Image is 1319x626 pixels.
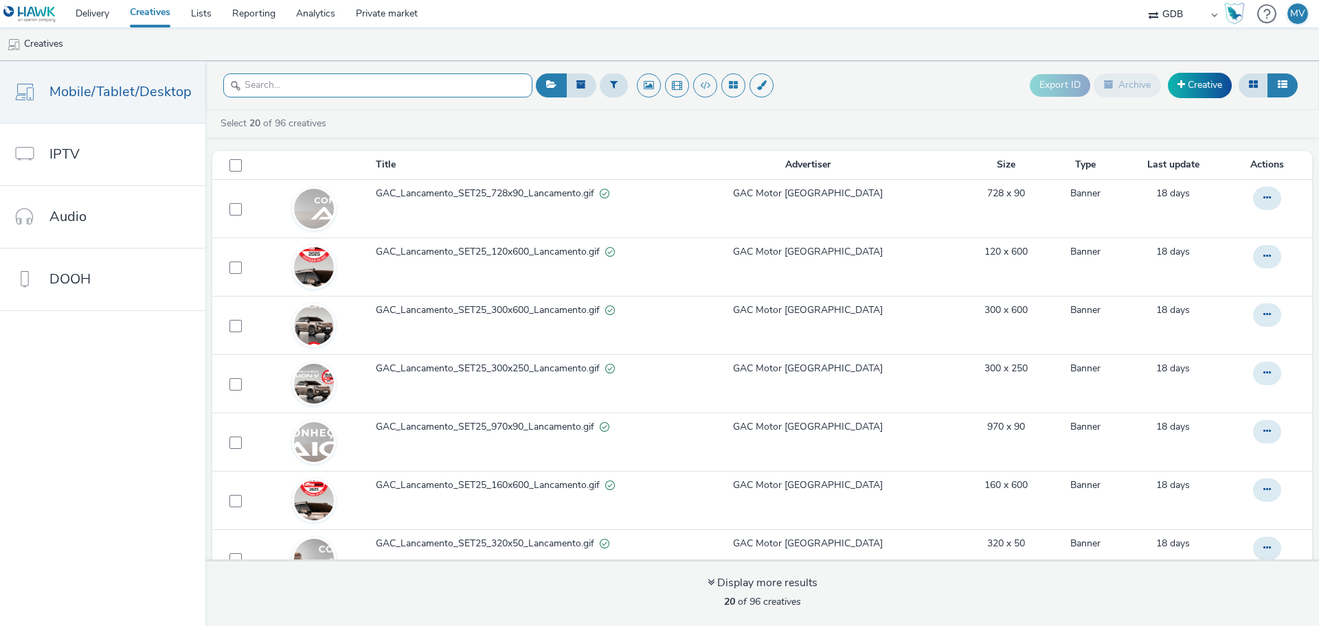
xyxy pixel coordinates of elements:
[984,303,1028,317] a: 300 x 600
[49,144,80,164] span: IPTV
[376,478,605,492] span: GAC_Lancamento_SET25_160x600_Lancamento.gif
[49,207,87,227] span: Audio
[1156,537,1190,550] span: 18 days
[655,151,960,179] th: Advertiser
[1156,245,1190,259] a: 18 September 2025, 23:48
[376,537,600,550] span: GAC_Lancamento_SET25_320x50_Lancamento.gif
[294,167,334,367] img: 80ed34ec-bc1b-492e-b410-32f9fb6664ed.gif
[1267,73,1298,97] button: Table
[733,420,883,434] a: GAC Motor [GEOGRAPHIC_DATA]
[376,362,605,375] span: GAC_Lancamento_SET25_300x250_Lancamento.gif
[1094,73,1161,97] button: Archive
[1070,303,1101,317] a: Banner
[984,245,1028,259] a: 120 x 600
[374,151,655,179] th: Title
[3,5,56,23] img: undefined Logo
[376,420,600,434] span: GAC_Lancamento_SET25_970x90_Lancamento.gif
[376,362,653,382] a: GAC_Lancamento_SET25_300x250_Lancamento.gifValid
[294,422,334,462] img: ed2ae8a4-7909-4b36-a239-e50ea4d8217c.gif
[1290,3,1305,24] div: MV
[376,303,653,324] a: GAC_Lancamento_SET25_300x600_Lancamento.gifValid
[294,426,334,575] img: 135c7e2a-716f-4653-9cb2-989b7f4bce8d.gif
[294,189,334,229] img: 27af448a-0f49-44e7-91c7-0d026a18c30c.gif
[984,362,1028,375] a: 300 x 250
[984,478,1028,492] a: 160 x 600
[1156,420,1190,434] a: 18 September 2025, 23:48
[1156,187,1190,200] span: 18 days
[376,478,653,499] a: GAC_Lancamento_SET25_160x600_Lancamento.gifValid
[724,595,735,608] strong: 20
[1070,362,1101,375] a: Banner
[376,245,653,266] a: GAC_Lancamento_SET25_120x600_Lancamento.gifValid
[1239,73,1268,97] button: Grid
[605,362,615,376] div: Valid
[600,537,609,551] div: Valid
[1070,420,1101,434] a: Banner
[960,151,1052,179] th: Size
[249,117,260,130] strong: 20
[1070,478,1101,492] a: Banner
[376,245,605,259] span: GAC_Lancamento_SET25_120x600_Lancamento.gif
[7,38,21,51] img: mobile
[1156,187,1190,200] a: 18 September 2025, 23:48
[1168,73,1232,97] a: Creative
[1156,420,1190,433] span: 18 days
[733,187,883,200] a: GAC Motor [GEOGRAPHIC_DATA]
[605,478,615,493] div: Valid
[49,82,192,102] span: Mobile/Tablet/Desktop
[1156,362,1190,375] span: 18 days
[1156,303,1190,316] span: 18 days
[605,245,615,259] div: Valid
[1070,245,1101,259] a: Banner
[1156,303,1190,317] a: 18 September 2025, 23:48
[49,269,91,289] span: DOOH
[987,420,1025,434] a: 970 x 90
[376,537,653,557] a: GAC_Lancamento_SET25_320x50_Lancamento.gifValid
[724,595,801,608] span: of 96 creatives
[1156,362,1190,375] a: 18 September 2025, 23:48
[1070,537,1101,550] a: Banner
[1030,74,1090,96] button: Export ID
[1224,3,1245,25] img: Hawk Academy
[294,539,334,579] img: 00ef9421-0e10-402d-ade4-428c1cb416fb.gif
[1118,151,1228,179] th: Last update
[1156,537,1190,550] a: 18 September 2025, 23:48
[1156,245,1190,258] span: 18 days
[223,73,532,97] input: Search...
[376,303,605,317] span: GAC_Lancamento_SET25_300x600_Lancamento.gif
[376,420,653,441] a: GAC_Lancamento_SET25_970x90_Lancamento.gifValid
[733,478,883,492] a: GAC Motor [GEOGRAPHIC_DATA]
[1156,478,1190,491] span: 18 days
[600,420,609,434] div: Valid
[605,303,615,318] div: Valid
[294,286,334,365] img: 45235162-f095-4382-bc77-8b6e5fc1c0ac.gif
[600,187,609,201] div: Valid
[708,575,818,591] div: Display more results
[733,245,883,259] a: GAC Motor [GEOGRAPHIC_DATA]
[1052,151,1118,179] th: Type
[733,537,883,550] a: GAC Motor [GEOGRAPHIC_DATA]
[733,303,883,317] a: GAC Motor [GEOGRAPHIC_DATA]
[1228,151,1312,179] th: Actions
[1156,478,1190,492] a: 18 September 2025, 23:48
[987,537,1025,550] a: 320 x 50
[219,117,332,130] a: Select of 96 creatives
[376,187,600,200] span: GAC_Lancamento_SET25_728x90_Lancamento.gif
[1224,3,1250,25] a: Hawk Academy
[1070,187,1101,200] a: Banner
[733,362,883,375] a: GAC Motor [GEOGRAPHIC_DATA]
[294,364,334,404] img: e4c3865c-a102-41e1-937d-6327841a91d1.gif
[987,187,1025,200] a: 728 x 90
[376,187,653,207] a: GAC_Lancamento_SET25_728x90_Lancamento.gifValid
